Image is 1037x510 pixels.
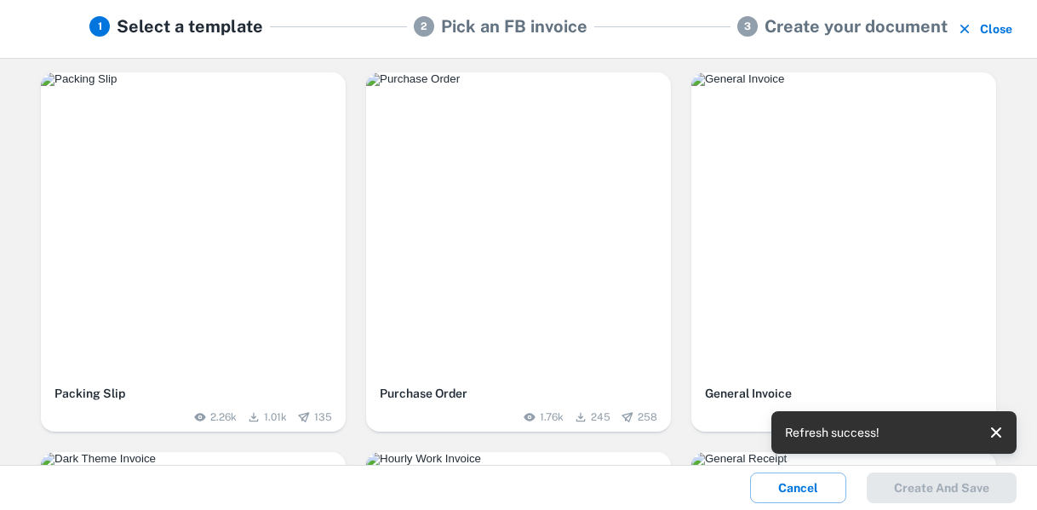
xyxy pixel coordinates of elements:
[314,410,332,425] span: 135
[691,72,996,86] img: General Invoice
[41,452,346,466] img: Dark Theme Invoice
[867,410,891,425] span: 1.02k
[41,72,346,86] img: Packing Slip
[441,14,587,39] h5: Pick an FB invoice
[117,14,263,39] h5: Select a template
[591,410,610,425] span: 245
[691,72,996,432] button: General InvoiceGeneral Invoice1.02k157245
[765,14,948,39] h5: Create your document
[750,473,846,503] button: Cancel
[54,384,332,403] h6: Packing Slip
[540,410,564,425] span: 1.76k
[366,72,671,432] button: Purchase OrderPurchase Order1.76k245258
[705,384,983,403] h6: General Invoice
[983,419,1010,446] button: close
[98,20,102,32] text: 1
[264,410,287,425] span: 1.01k
[744,20,751,32] text: 3
[41,72,346,432] button: Packing SlipPacking Slip2.26k1.01k135
[963,410,983,425] span: 245
[366,72,671,86] img: Purchase Order
[691,452,996,466] img: General Receipt
[210,410,237,425] span: 2.26k
[919,410,936,425] span: 157
[366,452,671,466] img: Hourly Work Invoice
[638,410,657,425] span: 258
[380,384,657,403] h6: Purchase Order
[421,20,427,32] text: 2
[785,416,879,449] div: Refresh success!
[954,14,1017,44] button: Close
